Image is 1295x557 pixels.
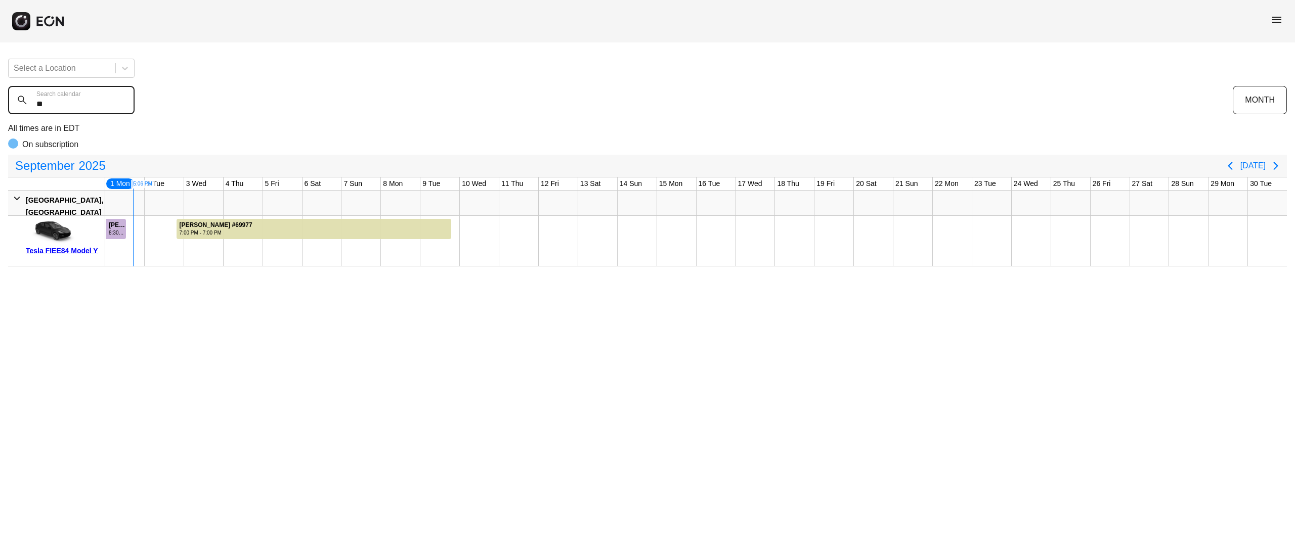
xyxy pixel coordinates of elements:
div: 25 Thu [1051,177,1077,190]
div: 27 Sat [1130,177,1154,190]
div: 8:30 PM - 1:00 PM [109,229,125,237]
img: car [26,219,76,245]
div: 12 Fri [539,177,561,190]
div: [GEOGRAPHIC_DATA], [GEOGRAPHIC_DATA] [26,194,103,218]
div: 1 Mon [105,177,135,190]
div: 15 Mon [657,177,685,190]
div: 24 Wed [1012,177,1040,190]
div: 29 Mon [1208,177,1236,190]
div: Rented for 1 days by Yi Li Current status is cleaning [105,216,126,239]
button: [DATE] [1240,157,1266,175]
div: 4 Thu [224,177,246,190]
div: 9 Tue [420,177,442,190]
span: menu [1271,14,1283,26]
div: 23 Tue [972,177,998,190]
div: [PERSON_NAME] #69977 [180,221,252,229]
div: 18 Thu [775,177,801,190]
button: Next page [1266,156,1286,176]
div: [PERSON_NAME] #72078 [109,221,125,229]
div: 14 Sun [618,177,644,190]
div: 11 Thu [499,177,525,190]
div: 6 Sat [303,177,323,190]
span: 2025 [76,156,107,176]
div: 10 Wed [460,177,488,190]
button: MONTH [1233,86,1287,114]
div: 22 Mon [933,177,961,190]
div: 8 Mon [381,177,405,190]
div: 17 Wed [736,177,764,190]
p: On subscription [22,138,78,151]
div: 7 Sun [341,177,364,190]
div: 21 Sun [893,177,920,190]
p: All times are in EDT [8,122,1287,134]
div: 28 Sun [1169,177,1195,190]
div: 13 Sat [578,177,602,190]
div: 2 Tue [145,177,166,190]
div: 20 Sat [854,177,878,190]
label: Search calendar [36,90,80,98]
div: Tesla FIEE84 Model Y [26,245,101,257]
span: September [13,156,76,176]
div: 19 Fri [814,177,837,190]
div: 26 Fri [1091,177,1113,190]
button: September2025 [9,156,112,176]
div: 30 Tue [1248,177,1274,190]
div: Rented for 7 days by Haiyang Zhang Current status is verified [176,216,452,239]
div: 3 Wed [184,177,208,190]
div: 7:00 PM - 7:00 PM [180,229,252,237]
div: 5 Fri [263,177,281,190]
button: Previous page [1220,156,1240,176]
div: 16 Tue [697,177,722,190]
